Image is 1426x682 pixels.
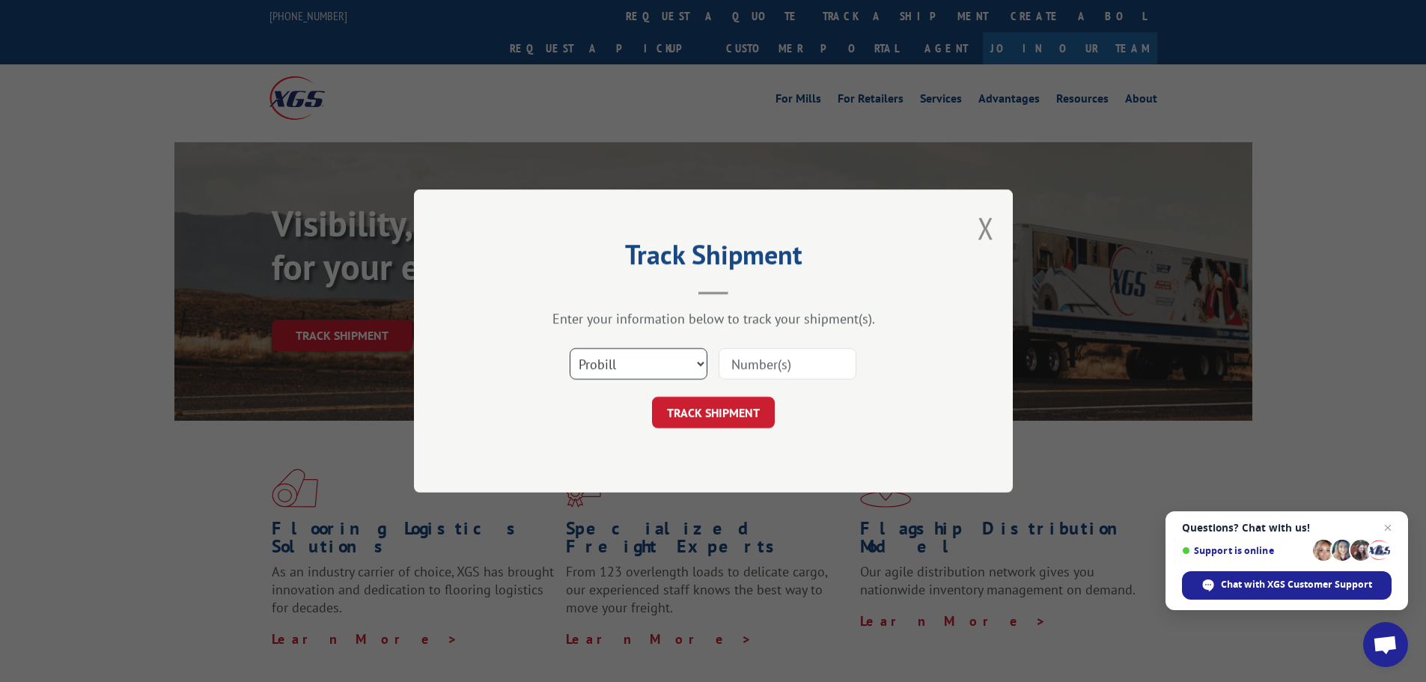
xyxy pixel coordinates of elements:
[652,397,775,428] button: TRACK SHIPMENT
[489,310,938,327] div: Enter your information below to track your shipment(s).
[978,208,994,248] button: Close modal
[719,348,856,380] input: Number(s)
[1182,545,1308,556] span: Support is online
[1363,622,1408,667] a: Open chat
[1221,578,1372,591] span: Chat with XGS Customer Support
[1182,571,1392,600] span: Chat with XGS Customer Support
[489,244,938,273] h2: Track Shipment
[1182,522,1392,534] span: Questions? Chat with us!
